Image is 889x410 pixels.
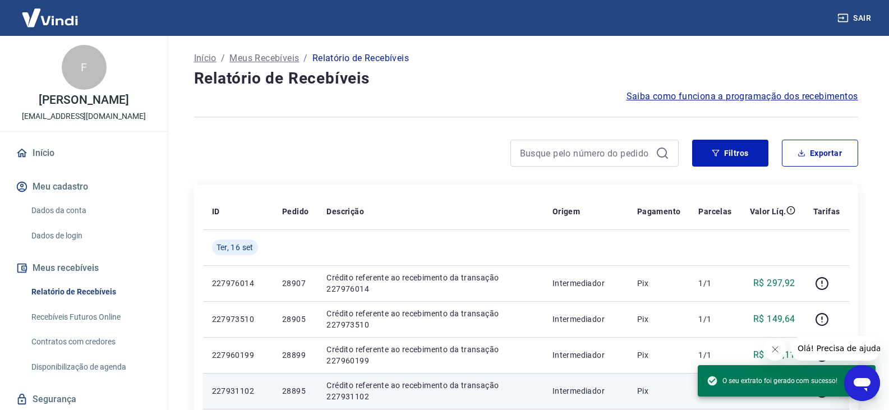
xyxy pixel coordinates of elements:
a: Relatório de Recebíveis [27,280,154,303]
p: Crédito referente ao recebimento da transação 227931102 [326,380,535,402]
p: Relatório de Recebíveis [312,52,409,65]
p: 28907 [282,278,308,289]
a: Contratos com credores [27,330,154,353]
p: Pedido [282,206,308,217]
p: R$ 149,64 [753,312,795,326]
p: 227976014 [212,278,264,289]
iframe: Botão para abrir a janela de mensagens [844,365,880,401]
p: / [221,52,225,65]
p: Parcelas [698,206,731,217]
span: Ter, 16 set [217,242,254,253]
p: 28899 [282,349,308,361]
p: [PERSON_NAME] [39,94,128,106]
button: Exportar [782,140,858,167]
a: Recebíveis Futuros Online [27,306,154,329]
p: 1/1 [698,314,731,325]
p: 227973510 [212,314,264,325]
p: Pix [637,385,681,397]
p: Descrição [326,206,364,217]
p: Crédito referente ao recebimento da transação 227976014 [326,272,535,294]
p: Intermediador [552,349,619,361]
p: Pix [637,349,681,361]
p: Crédito referente ao recebimento da transação 227960199 [326,344,535,366]
p: Pagamento [637,206,681,217]
iframe: Fechar mensagem [764,338,786,361]
a: Saiba como funciona a programação dos recebimentos [627,90,858,103]
p: R$ 297,92 [753,277,795,290]
span: Olá! Precisa de ajuda? [7,8,94,17]
a: Início [13,141,154,165]
iframe: Mensagem da empresa [791,336,880,361]
button: Meus recebíveis [13,256,154,280]
p: ID [212,206,220,217]
p: Intermediador [552,385,619,397]
p: Pix [637,314,681,325]
p: Tarifas [813,206,840,217]
a: Início [194,52,217,65]
h4: Relatório de Recebíveis [194,67,858,90]
span: O seu extrato foi gerado com sucesso! [707,375,837,386]
p: Pix [637,278,681,289]
p: 28895 [282,385,308,397]
img: Vindi [13,1,86,35]
a: Meus Recebíveis [229,52,299,65]
button: Sair [835,8,876,29]
p: 1/1 [698,349,731,361]
input: Busque pelo número do pedido [520,145,651,162]
p: Intermediador [552,278,619,289]
p: [EMAIL_ADDRESS][DOMAIN_NAME] [22,110,146,122]
p: 1/1 [698,278,731,289]
div: F [62,45,107,90]
p: 227931102 [212,385,264,397]
p: / [303,52,307,65]
p: Valor Líq. [750,206,786,217]
button: Filtros [692,140,768,167]
p: R$ 340,11 [753,348,795,362]
button: Meu cadastro [13,174,154,199]
p: 227960199 [212,349,264,361]
p: Origem [552,206,580,217]
p: 28905 [282,314,308,325]
a: Dados de login [27,224,154,247]
a: Disponibilização de agenda [27,356,154,379]
a: Dados da conta [27,199,154,222]
p: Intermediador [552,314,619,325]
p: Crédito referente ao recebimento da transação 227973510 [326,308,535,330]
